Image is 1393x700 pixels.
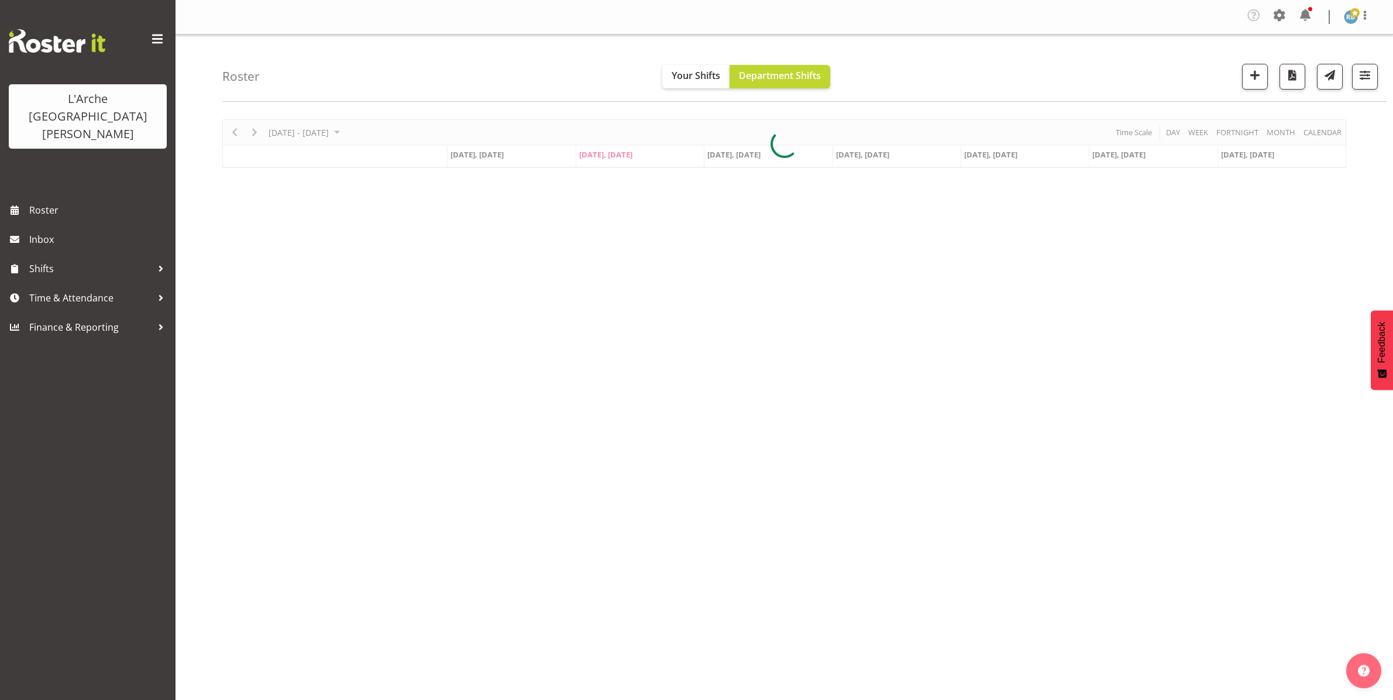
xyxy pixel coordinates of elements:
[20,90,155,143] div: L'Arche [GEOGRAPHIC_DATA][PERSON_NAME]
[1358,665,1370,677] img: help-xxl-2.png
[1317,64,1343,90] button: Send a list of all shifts for the selected filtered period to all rostered employees.
[1352,64,1378,90] button: Filter Shifts
[9,29,105,53] img: Rosterit website logo
[739,69,821,82] span: Department Shifts
[662,65,730,88] button: Your Shifts
[1344,10,1358,24] img: robin-buch3407.jpg
[222,70,260,83] h4: Roster
[29,201,170,219] span: Roster
[730,65,830,88] button: Department Shifts
[1377,322,1387,363] span: Feedback
[1280,64,1305,90] button: Download a PDF of the roster according to the set date range.
[29,260,152,277] span: Shifts
[1371,310,1393,390] button: Feedback - Show survey
[29,289,152,307] span: Time & Attendance
[29,318,152,336] span: Finance & Reporting
[672,69,720,82] span: Your Shifts
[29,231,170,248] span: Inbox
[1242,64,1268,90] button: Add a new shift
